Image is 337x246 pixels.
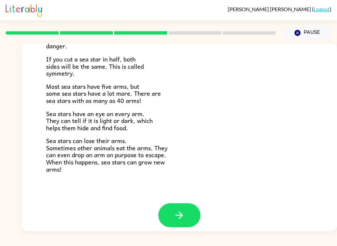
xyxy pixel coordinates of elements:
[6,3,42,17] img: Literably
[228,6,312,12] span: [PERSON_NAME] [PERSON_NAME]
[314,6,330,12] a: Logout
[46,136,168,174] span: Sea stars can lose their arms. Sometimes other animals eat the arms. They can even drop an arm on...
[46,109,153,133] span: Sea stars have an eye on every arm. They can tell if it is light or dark, which helps them hide a...
[228,6,331,12] div: ( )
[284,25,331,40] button: Pause
[46,82,161,105] span: Most sea stars have five arms, but some sea stars have a lot more. There are sea stars with as ma...
[46,54,144,78] span: If you cut a sea star in half, both sides will be the same. This is called symmetry.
